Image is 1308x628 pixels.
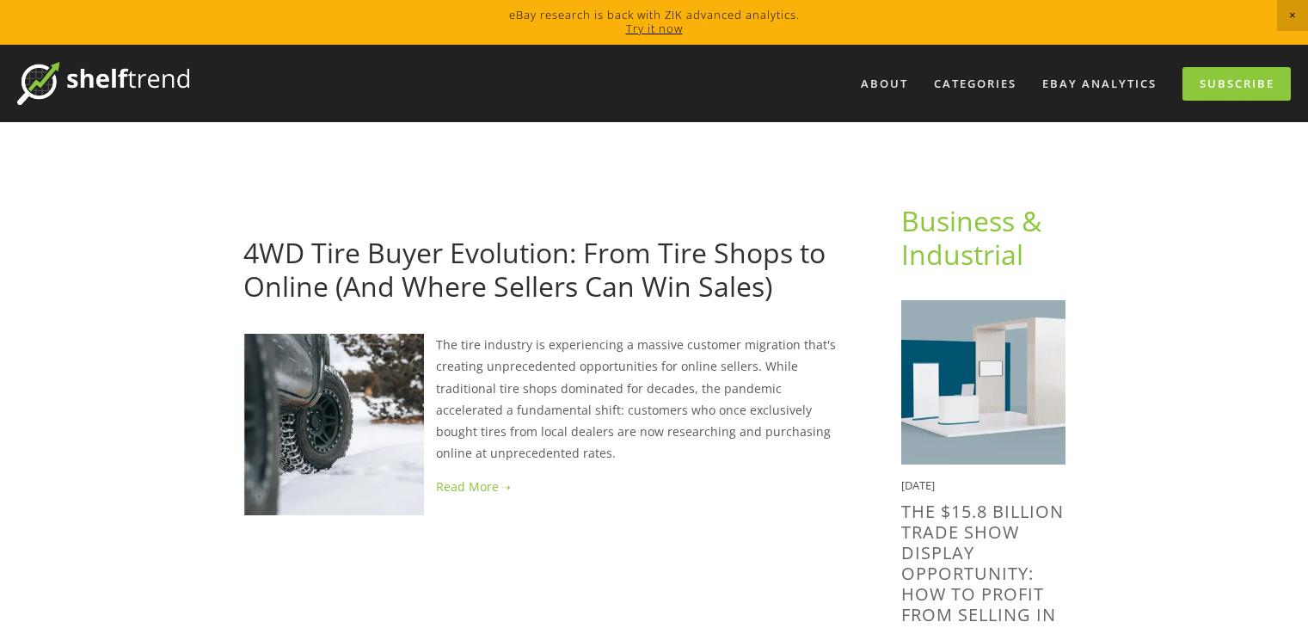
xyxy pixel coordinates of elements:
[1031,70,1168,98] a: eBay Analytics
[17,62,189,105] img: ShelfTrend
[901,477,935,493] time: [DATE]
[626,21,683,36] a: Try it now
[243,334,846,464] p: The tire industry is experiencing a massive customer migration that's creating unprecedented oppo...
[1182,67,1291,101] a: Subscribe
[923,70,1028,98] div: Categories
[243,334,424,514] img: 4WD Tire Buyer Evolution: From Tire Shops to Online (And Where Sellers Can Win Sales)
[243,207,282,224] a: [DATE]
[243,234,826,304] a: 4WD Tire Buyer Evolution: From Tire Shops to Online (And Where Sellers Can Win Sales)
[901,300,1065,465] img: The $15.8 Billion Trade Show Display Opportunity: How to Profit from selling in 2025
[901,202,1048,272] a: Business & Industrial
[850,70,919,98] a: About
[243,611,282,627] a: [DATE]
